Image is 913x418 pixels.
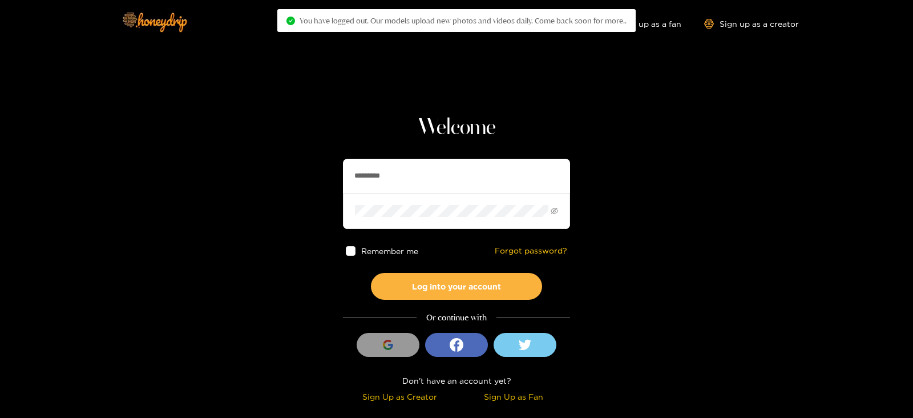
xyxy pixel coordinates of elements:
[300,16,627,25] span: You have logged out. Our models upload new photos and videos daily. Come back soon for more..
[343,374,570,387] div: Don't have an account yet?
[371,273,542,300] button: Log into your account
[495,246,567,256] a: Forgot password?
[361,247,418,255] span: Remember me
[459,390,567,403] div: Sign Up as Fan
[343,311,570,324] div: Or continue with
[286,17,295,25] span: check-circle
[603,19,681,29] a: Sign up as a fan
[551,207,558,215] span: eye-invisible
[343,114,570,142] h1: Welcome
[704,19,799,29] a: Sign up as a creator
[346,390,454,403] div: Sign Up as Creator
